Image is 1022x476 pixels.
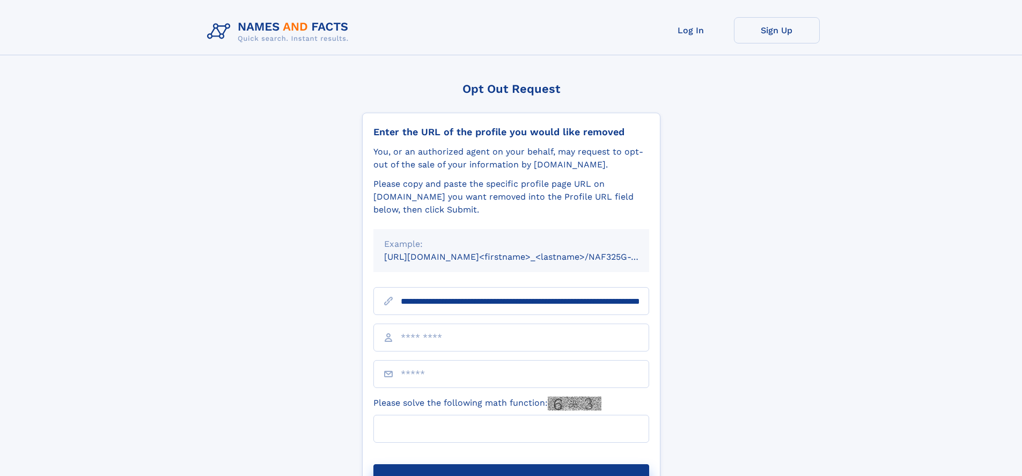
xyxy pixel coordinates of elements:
[203,17,357,46] img: Logo Names and Facts
[373,126,649,138] div: Enter the URL of the profile you would like removed
[384,238,638,251] div: Example:
[373,397,601,411] label: Please solve the following math function:
[373,145,649,171] div: You, or an authorized agent on your behalf, may request to opt-out of the sale of your informatio...
[648,17,734,43] a: Log In
[362,82,660,96] div: Opt Out Request
[734,17,820,43] a: Sign Up
[373,178,649,216] div: Please copy and paste the specific profile page URL on [DOMAIN_NAME] you want removed into the Pr...
[384,252,670,262] small: [URL][DOMAIN_NAME]<firstname>_<lastname>/NAF325G-xxxxxxxx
